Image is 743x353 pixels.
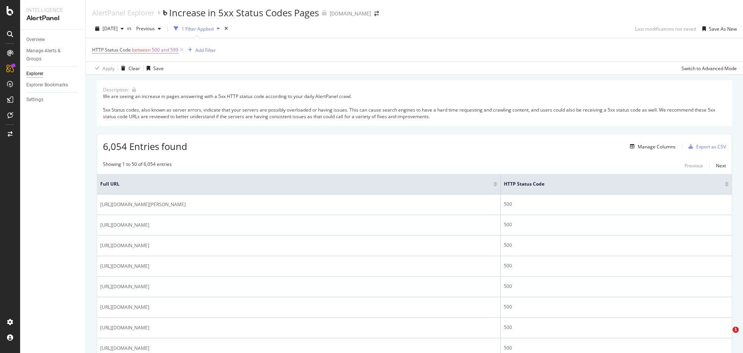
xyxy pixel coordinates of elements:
span: [URL][DOMAIN_NAME] [100,303,149,311]
div: 1 Filter Applied [181,26,214,32]
span: [URL][DOMAIN_NAME] [100,324,149,332]
div: Save As New [709,26,737,32]
span: 2025 Sep. 23rd [103,25,118,32]
button: Save [144,62,164,74]
button: Apply [92,62,115,74]
button: Previous [133,22,164,35]
a: Explorer Bookmarks [26,81,80,89]
span: [URL][DOMAIN_NAME] [100,242,149,250]
div: We are seeing an increase in pages answering with a 5xx HTTP status code according to your daily ... [103,93,726,120]
span: 6,054 Entries found [103,140,187,153]
span: between [132,46,151,53]
button: Save As New [699,22,737,35]
span: Previous [133,25,155,32]
div: 500 [504,303,729,310]
div: 500 [504,344,729,351]
div: arrow-right-arrow-left [374,11,379,16]
button: Export as CSV [685,140,726,153]
button: Manage Columns [627,142,676,151]
div: Settings [26,96,43,104]
div: times [223,25,229,33]
button: Previous [685,161,703,170]
div: Apply [103,65,115,72]
a: Settings [26,96,80,104]
span: HTTP Status Code [504,181,713,188]
span: [URL][DOMAIN_NAME] [100,221,149,229]
div: 500 [504,201,729,208]
span: 1 [733,327,739,333]
span: vs [127,25,133,31]
a: Overview [26,36,80,44]
div: Export as CSV [696,143,726,150]
div: Switch to Advanced Mode [681,65,737,72]
button: Clear [118,62,140,74]
div: 500 [504,242,729,249]
button: Next [716,161,726,170]
div: Clear [128,65,140,72]
div: Manage Alerts & Groups [26,47,73,63]
span: [URL][DOMAIN_NAME] [100,262,149,270]
div: 500 [504,262,729,269]
a: Manage Alerts & Groups [26,47,80,63]
span: HTTP Status Code [92,46,131,53]
div: [DOMAIN_NAME] [330,10,371,17]
div: Explorer [26,70,43,78]
div: Previous [685,162,703,169]
span: [URL][DOMAIN_NAME] [100,344,149,352]
a: AlertPanel Explorer [92,9,154,17]
div: Save [153,65,164,72]
iframe: Intercom live chat [717,327,735,345]
div: Last modifications not saved [635,26,696,32]
button: [DATE] [92,22,127,35]
button: Switch to Advanced Mode [678,62,737,74]
div: Description: [103,86,129,93]
span: Full URL [100,181,482,188]
span: [URL][DOMAIN_NAME] [100,283,149,291]
button: Add Filter [185,45,216,55]
span: 500 and 599 [152,45,178,55]
div: Add Filter [195,47,216,53]
button: 1 Filter Applied [171,22,223,35]
span: [URL][DOMAIN_NAME][PERSON_NAME] [100,201,186,208]
div: Intelligence [26,6,79,14]
div: AlertPanel [26,14,79,23]
div: Showing 1 to 50 of 6,054 entries [103,161,172,170]
div: Explorer Bookmarks [26,81,68,89]
div: Manage Columns [638,143,676,150]
a: Explorer [26,70,80,78]
div: Overview [26,36,45,44]
div: Increase in 5xx Status Codes Pages [169,6,319,19]
div: Next [716,162,726,169]
div: 500 [504,221,729,228]
div: 500 [504,283,729,290]
div: 500 [504,324,729,331]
